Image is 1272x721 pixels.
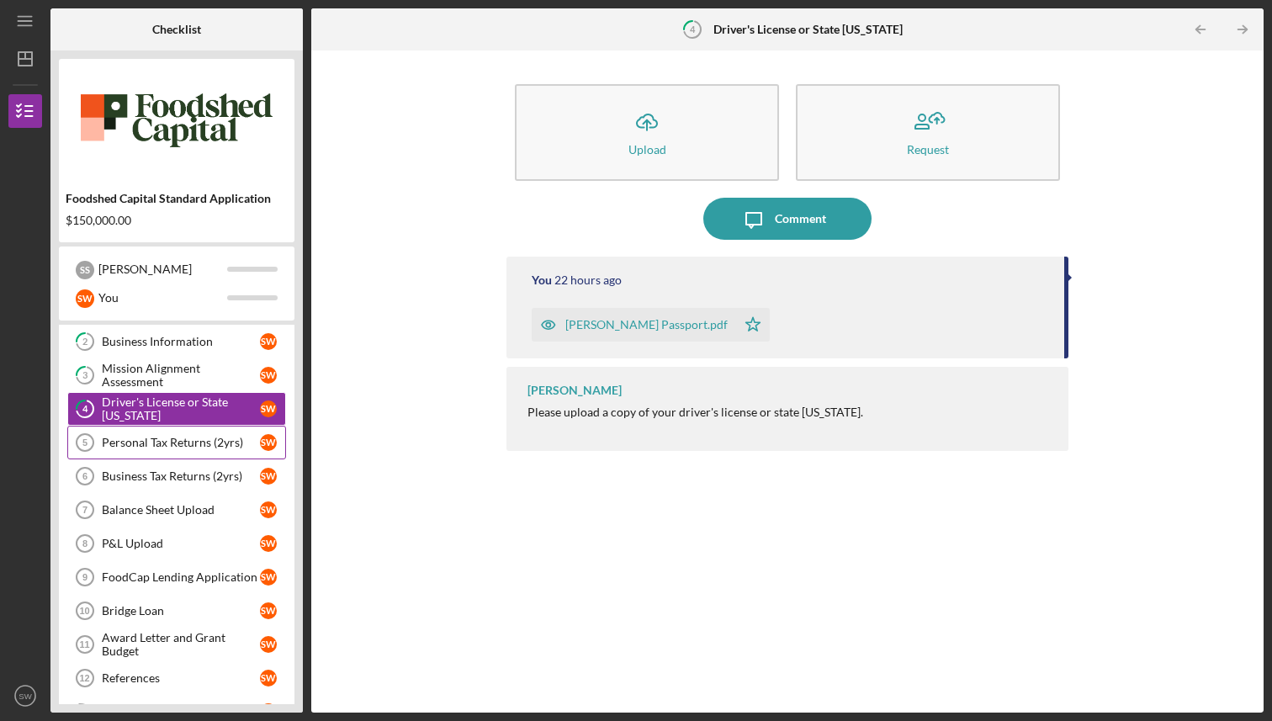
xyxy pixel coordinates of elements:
div: FoodCap Lending Application [102,570,260,584]
div: [PERSON_NAME] [98,255,227,284]
a: 10Bridge LoanSW [67,594,286,628]
div: Comment [775,198,826,240]
tspan: 3 [82,370,87,381]
div: You [532,273,552,287]
div: S W [260,636,277,653]
div: S W [260,501,277,518]
div: References [102,671,260,685]
time: 2025-10-09 18:05 [554,273,622,287]
div: S W [260,367,277,384]
div: Business Information [102,335,260,348]
img: Product logo [59,67,294,168]
div: S S [76,261,94,279]
div: S W [260,569,277,586]
div: S W [260,333,277,350]
a: 4Driver's License or State [US_STATE]SW [67,392,286,426]
div: [PERSON_NAME] [527,384,622,397]
tspan: 9 [82,572,87,582]
div: Business Tax Returns (2yrs) [102,469,260,483]
div: S W [260,602,277,619]
a: 6Business Tax Returns (2yrs)SW [67,459,286,493]
div: Bridge Loan [102,604,260,618]
div: [PERSON_NAME] Passport.pdf [565,318,728,331]
a: 11Award Letter and Grant BudgetSW [67,628,286,661]
div: Personal Tax Returns (2yrs) [102,436,260,449]
tspan: 7 [82,505,87,515]
span: Please upload a copy of your driver's license or state [US_STATE]. [527,405,863,419]
b: Checklist [152,23,201,36]
tspan: 4 [690,24,696,34]
div: S W [260,535,277,552]
div: Driver's License or State [US_STATE] [102,395,260,422]
a: 8P&L UploadSW [67,527,286,560]
a: 5Personal Tax Returns (2yrs)SW [67,426,286,459]
div: P&L Upload [102,537,260,550]
tspan: 10 [79,606,89,616]
button: SW [8,679,42,713]
div: Request [907,143,949,156]
a: 7Balance Sheet UploadSW [67,493,286,527]
tspan: 8 [82,538,87,549]
div: $150,000.00 [66,214,288,227]
div: You [98,284,227,312]
div: Award Letter and Grant Budget [102,631,260,658]
div: S W [260,434,277,451]
tspan: 4 [82,404,88,415]
div: Upload [628,143,666,156]
button: Request [796,84,1060,181]
text: SW [19,692,32,701]
tspan: 2 [82,337,87,347]
div: Foodshed Capital Standard Application [66,192,288,205]
button: Upload [515,84,779,181]
div: S W [260,468,277,485]
div: Mission Alignment Assessment [102,362,260,389]
button: Comment [703,198,872,240]
div: S W [260,400,277,417]
div: Balance Sheet Upload [102,503,260,517]
tspan: 6 [82,471,87,481]
a: 3Mission Alignment AssessmentSW [67,358,286,392]
div: S W [260,670,277,687]
b: Driver's License or State [US_STATE] [713,23,903,36]
a: 9FoodCap Lending ApplicationSW [67,560,286,594]
tspan: 12 [79,673,89,683]
tspan: 11 [79,639,89,649]
a: 12ReferencesSW [67,661,286,695]
tspan: 5 [82,437,87,448]
a: 2Business InformationSW [67,325,286,358]
div: S W [76,289,94,308]
button: [PERSON_NAME] Passport.pdf [532,308,770,342]
div: S W [260,703,277,720]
